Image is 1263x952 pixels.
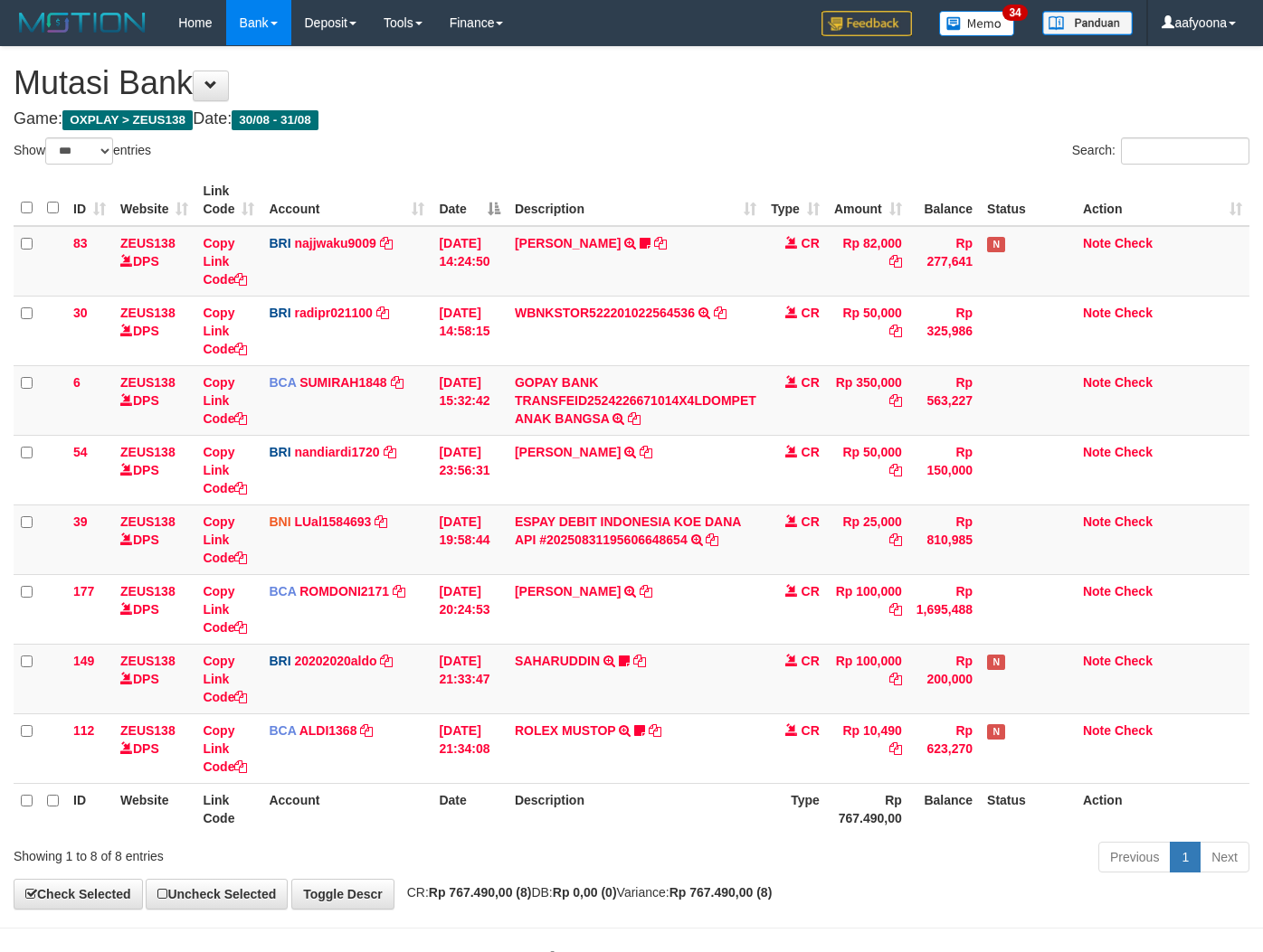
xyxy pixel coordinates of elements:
span: BCA [269,584,296,599]
span: CR [802,514,820,529]
a: Copy GOPAY BANK TRANSFEID2524226671014X4LDOMPET ANAK BANGSA to clipboard [628,411,641,426]
th: Balance [909,783,980,834]
a: Copy najjwaku9009 to clipboard [380,236,393,250]
label: Search: [1072,137,1249,165]
span: 54 [73,445,88,459]
span: BRI [269,445,290,459]
td: [DATE] 21:33:47 [432,644,508,713]
a: najjwaku9009 [294,236,375,250]
a: nandiardi1720 [294,445,379,459]
span: CR [802,723,820,738]
a: [PERSON_NAME] [515,236,621,250]
a: Copy radipr021100 to clipboard [376,306,389,320]
a: 20202020aldo [294,654,376,668]
td: Rp 1,695,488 [909,574,980,644]
a: Check [1115,723,1153,738]
span: 177 [73,584,94,599]
a: Check [1115,445,1153,459]
a: [PERSON_NAME] [515,584,621,599]
a: ZEUS138 [120,584,176,599]
td: DPS [113,226,195,297]
a: Copy WBNKSTOR522201022564536 to clipboard [714,306,726,320]
th: Website: activate to sort column ascending [113,174,195,226]
td: Rp 325,986 [909,296,980,365]
a: Copy LUal1584693 to clipboard [375,514,387,529]
a: ESPAY DEBIT INDONESIA KOE DANA API #20250831195606648654 [515,514,741,547]
a: Copy SUMIRAH1848 to clipboard [391,375,404,390]
td: DPS [113,504,195,574]
h4: Game: Date: [14,110,1249,128]
a: Copy ROLEX MUSTOP to clipboard [649,723,661,738]
span: BNI [269,514,290,529]
a: Check [1115,306,1153,320]
span: Has Note [987,724,1005,740]
a: Copy nandiardi1720 to clipboard [384,445,396,459]
th: Account [261,783,432,834]
span: CR [802,654,820,668]
a: Copy Rp 10,490 to clipboard [889,741,902,756]
a: Copy Link Code [203,584,247,635]
a: Copy Link Code [203,445,247,495]
a: Copy SAHARUDDIN to clipboard [633,654,646,668]
th: Balance [909,174,980,226]
a: Copy Rp 350,000 to clipboard [889,393,902,408]
a: ZEUS138 [120,236,176,250]
a: ZEUS138 [120,723,176,738]
span: 149 [73,654,94,668]
a: Note [1083,306,1111,320]
th: ID [66,783,113,834]
a: Copy ROMDONI2171 to clipboard [393,584,405,599]
span: CR [802,375,820,390]
th: Status [980,174,1076,226]
span: Has Note [987,237,1005,252]
span: CR [802,445,820,459]
a: Note [1083,723,1111,738]
span: CR [802,306,820,320]
th: Action: activate to sort column ascending [1076,174,1249,226]
td: Rp 82,000 [827,226,909,297]
a: Check [1115,236,1153,250]
a: SUMIRAH1848 [299,375,386,390]
td: Rp 277,641 [909,226,980,297]
select: Showentries [45,137,113,165]
a: ZEUS138 [120,654,176,668]
a: Copy TARI PRATIWI to clipboard [654,236,667,250]
a: Copy Rp 100,000 to clipboard [889,672,902,686]
a: Note [1083,514,1111,529]
a: Note [1083,375,1111,390]
a: Check [1115,584,1153,599]
a: Copy Link Code [203,236,247,287]
a: Copy Rp 50,000 to clipboard [889,324,902,338]
a: SAHARUDDIN [515,654,600,668]
th: ID: activate to sort column ascending [66,174,113,226]
td: DPS [113,574,195,644]
a: Toggle Descr [291,879,394,910]
a: ROLEX MUSTOP [515,723,616,738]
span: 30/08 - 31/08 [232,110,318,130]
a: ZEUS138 [120,445,176,459]
a: 1 [1170,842,1201,872]
h1: Mutasi Bank [14,65,1249,101]
img: MOTION_logo.png [14,9,151,36]
td: DPS [113,435,195,504]
strong: Rp 767.490,00 (8) [669,885,773,900]
a: LUal1584693 [294,514,371,529]
a: ZEUS138 [120,306,176,320]
th: Rp 767.490,00 [827,783,909,834]
th: Amount: activate to sort column ascending [827,174,909,226]
td: Rp 25,000 [827,504,909,574]
a: Copy Rp 82,000 to clipboard [889,254,902,269]
th: Type: activate to sort column ascending [764,174,827,226]
th: Date: activate to sort column descending [432,174,508,226]
span: CR: DB: Variance: [398,885,773,900]
img: Button%20Memo.svg [939,11,1015,36]
a: Note [1083,654,1111,668]
a: ZEUS138 [120,375,176,390]
a: Check [1115,514,1153,529]
a: Next [1200,842,1249,872]
td: Rp 50,000 [827,296,909,365]
th: Type [764,783,827,834]
img: Feedback.jpg [821,11,912,36]
a: radipr021100 [294,306,372,320]
span: 39 [73,514,88,529]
